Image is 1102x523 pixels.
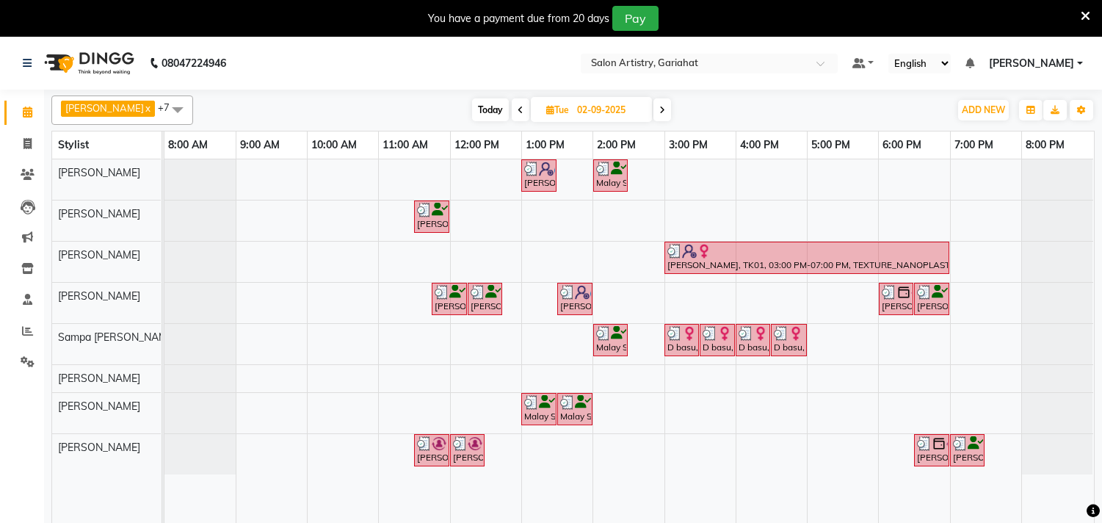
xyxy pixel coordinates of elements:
[379,134,432,156] a: 11:00 AM
[523,395,555,423] div: Malay Seal, TK05, 01:00 PM-01:30 PM, Regular Pedicure
[65,102,144,114] span: [PERSON_NAME]
[452,436,483,464] div: [PERSON_NAME], TK03, 12:00 PM-12:30 PM, Wash - Wash & Plain Dry ( Upto Shoulder)
[593,134,639,156] a: 2:00 PM
[58,372,140,385] span: [PERSON_NAME]
[951,134,997,156] a: 7:00 PM
[428,11,609,26] div: You have a payment due from 20 days
[522,134,568,156] a: 1:00 PM
[701,326,733,354] div: D basu, TK07, 03:30 PM-04:00 PM, Threading - Upper Lip/[GEOGRAPHIC_DATA]
[58,207,140,220] span: [PERSON_NAME]
[416,436,448,464] div: [PERSON_NAME], TK03, 11:30 AM-12:00 PM, Oil Massage - Bio Scalp Shots (Hair Fall/Dandruff/Moisture)
[559,285,591,313] div: [PERSON_NAME], TK08, 01:30 PM-02:00 PM, Threading - Eyebrows
[416,203,448,231] div: [PERSON_NAME], TK03, 11:30 AM-12:00 PM, Kanpeiki - Drupe luxe (pedi smooth included)
[916,285,948,313] div: [PERSON_NAME], TK04, 06:30 PM-07:00 PM, Detan - Detan - Face, Neck And Blouse Line
[58,441,140,454] span: [PERSON_NAME]
[879,134,925,156] a: 6:00 PM
[308,134,360,156] a: 10:00 AM
[1022,134,1068,156] a: 8:00 PM
[989,56,1074,71] span: [PERSON_NAME]
[236,134,283,156] a: 9:00 AM
[144,102,151,114] a: x
[612,6,659,31] button: Pay
[433,285,465,313] div: [PERSON_NAME] [PERSON_NAME], TK06, 11:45 AM-12:15 PM, Threading - Eyebrows
[58,331,176,344] span: Sampa [PERSON_NAME]
[37,43,138,84] img: logo
[469,285,501,313] div: [PERSON_NAME] [PERSON_NAME], TK06, 12:15 PM-12:45 PM, Threading - Forehead
[58,166,140,179] span: [PERSON_NAME]
[58,138,89,151] span: Stylist
[158,101,181,113] span: +7
[737,326,769,354] div: D basu, TK07, 04:00 PM-04:30 PM, Threading - [GEOGRAPHIC_DATA]
[58,400,140,413] span: [PERSON_NAME]
[665,134,711,156] a: 3:00 PM
[951,436,983,464] div: [PERSON_NAME], TK02, 07:00 PM-07:30 PM, Spa - Just For You _Upto Mid Back
[916,436,948,464] div: [PERSON_NAME], TK04, 06:30 PM-07:00 PM, Hair Colour - Root Touch Up (With [MEDICAL_DATA])
[58,248,140,261] span: [PERSON_NAME]
[573,99,646,121] input: 2025-09-02
[559,395,591,423] div: Malay Seal, TK05, 01:30 PM-02:00 PM, Regular Manicure
[162,43,226,84] b: 08047224946
[962,104,1005,115] span: ADD NEW
[164,134,211,156] a: 8:00 AM
[808,134,854,156] a: 5:00 PM
[666,326,697,354] div: D basu, TK07, 03:00 PM-03:30 PM, Threading - Eyebrows
[451,134,503,156] a: 12:00 PM
[880,285,912,313] div: [PERSON_NAME], TK04, 06:00 PM-06:30 PM, Facial - Hydra Boost - The Therapist Recommended
[58,289,140,303] span: [PERSON_NAME]
[472,98,509,121] span: Today
[523,162,555,190] div: [PERSON_NAME], TK08, 01:00 PM-01:30 PM, HAIR CUT SENIOR STYLIST MEN
[736,134,783,156] a: 4:00 PM
[772,326,805,354] div: D basu, TK07, 04:30 PM-05:00 PM, Threading - Forehead
[595,162,626,190] div: Malay Seal, TK05, 02:00 PM-02:30 PM, EXPRESS SHAVE - MEN
[543,104,573,115] span: Tue
[595,326,626,354] div: Malay Seal, TK05, 02:00 PM-02:30 PM, Clean Up And Basic Facial - Clean Up - Zesty Orange
[666,244,948,272] div: [PERSON_NAME], TK01, 03:00 PM-07:00 PM, TEXTURE_NANOPLASTIA_MIDBACK
[958,100,1009,120] button: ADD NEW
